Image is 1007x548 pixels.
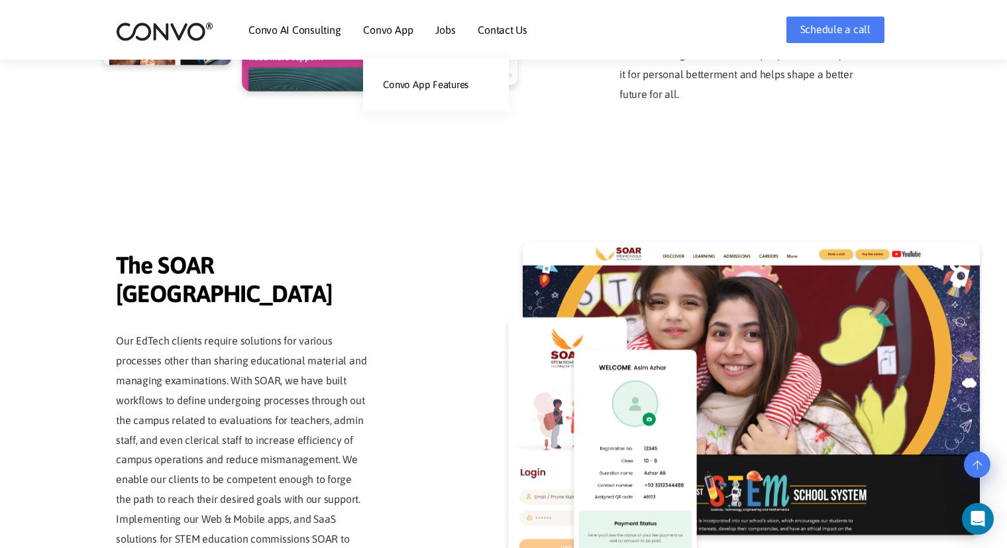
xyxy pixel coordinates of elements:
[363,25,413,35] a: Convo App
[116,21,213,42] img: logo_2.png
[248,25,341,35] a: Convo AI Consulting
[435,25,455,35] a: Jobs
[786,17,884,43] a: Schedule a call
[962,503,994,535] div: Open Intercom Messenger
[363,72,509,98] a: Convo App Features
[116,251,368,311] span: The SOAR [GEOGRAPHIC_DATA]
[478,25,527,35] a: Contact Us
